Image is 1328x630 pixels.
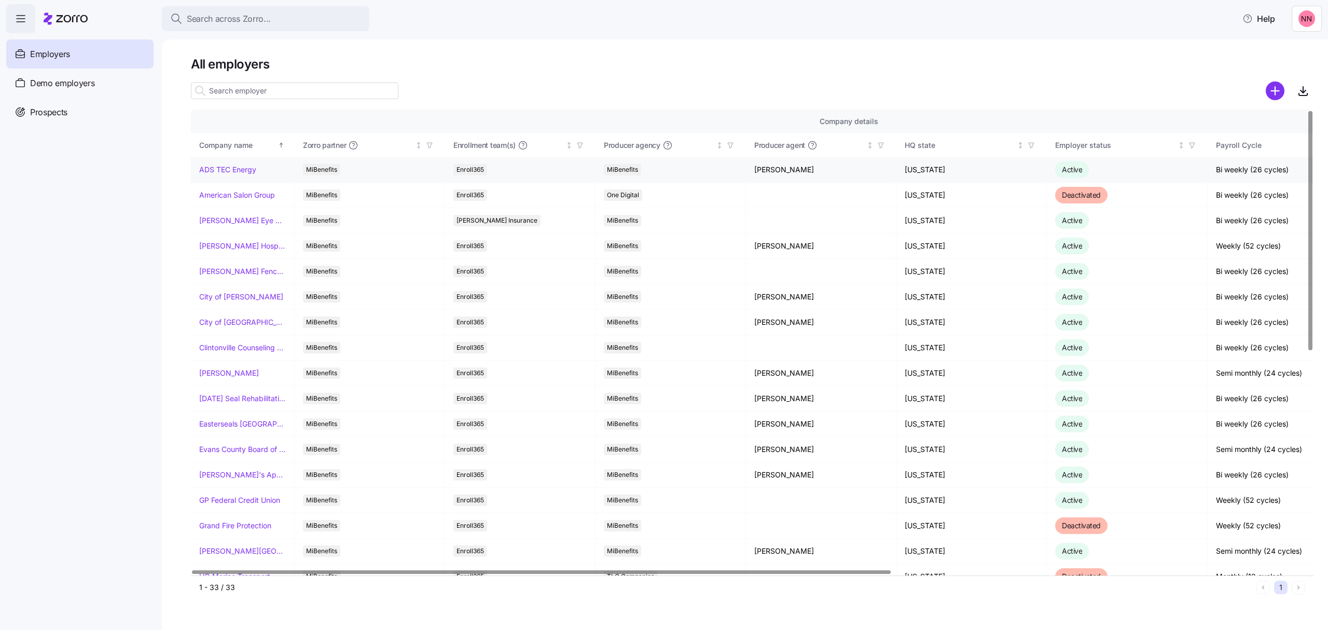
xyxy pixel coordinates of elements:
td: [US_STATE] [896,157,1047,183]
th: Zorro partnerNot sorted [295,133,445,157]
span: Enroll365 [457,342,484,353]
td: [US_STATE] [896,539,1047,564]
th: Company nameSorted ascending [191,133,295,157]
span: Active [1062,216,1082,225]
span: Enroll365 [457,520,484,531]
span: MiBenefits [607,291,638,303]
td: [US_STATE] [896,513,1047,539]
td: [PERSON_NAME] [746,234,896,259]
a: [DATE] Seal Rehabilitation Center of [GEOGRAPHIC_DATA] [199,393,286,404]
a: [PERSON_NAME] Fence Company [199,266,286,277]
svg: add icon [1266,81,1284,100]
span: Active [1062,445,1082,454]
td: [PERSON_NAME] [746,310,896,335]
a: Clintonville Counseling and Wellness [199,343,286,353]
span: Zorro partner [303,140,346,150]
span: MiBenefits [306,164,337,175]
span: MiBenefits [607,545,638,557]
td: [US_STATE] [896,284,1047,310]
span: Active [1062,470,1082,479]
a: [PERSON_NAME]'s Appliance/[PERSON_NAME]'s Academy/Fluid Services [199,470,286,480]
td: [US_STATE] [896,437,1047,462]
span: MiBenefits [607,164,638,175]
td: [PERSON_NAME] [746,157,896,183]
td: [US_STATE] [896,412,1047,437]
a: Easterseals [GEOGRAPHIC_DATA] & [GEOGRAPHIC_DATA][US_STATE] [199,419,286,429]
span: Enroll365 [457,291,484,303]
span: Search across Zorro... [187,12,271,25]
th: Employer statusNot sorted [1047,133,1208,157]
span: Enroll365 [457,317,484,328]
span: MiBenefits [607,418,638,430]
span: MiBenefits [306,240,337,252]
span: MiBenefits [607,495,638,506]
td: [US_STATE] [896,259,1047,284]
td: [US_STATE] [896,335,1047,361]
span: MiBenefits [306,418,337,430]
a: [PERSON_NAME] [199,368,259,378]
span: Active [1062,165,1082,174]
span: MiBenefits [607,240,638,252]
div: Employer status [1055,140,1175,151]
span: MiBenefits [306,215,337,226]
td: [US_STATE] [896,208,1047,234]
span: Help [1242,12,1275,25]
span: MiBenefits [607,469,638,481]
span: Enroll365 [457,367,484,379]
td: [PERSON_NAME] [746,462,896,488]
span: Producer agency [604,140,660,150]
span: Deactivated [1062,190,1101,199]
a: Prospects [6,98,154,127]
span: Active [1062,267,1082,276]
span: MiBenefits [306,393,337,404]
th: Enrollment team(s)Not sorted [445,133,596,157]
span: MiBenefits [306,469,337,481]
span: Active [1062,546,1082,555]
span: Enroll365 [457,418,484,430]
span: MiBenefits [607,393,638,404]
span: MiBenefits [607,317,638,328]
img: 37cb906d10cb440dd1cb011682786431 [1298,10,1315,27]
td: [US_STATE] [896,488,1047,513]
span: Active [1062,292,1082,301]
span: Enroll365 [457,444,484,455]
td: [US_STATE] [896,310,1047,335]
th: HQ stateNot sorted [896,133,1047,157]
a: Demo employers [6,69,154,98]
h1: All employers [191,56,1313,72]
div: Not sorted [1017,142,1024,149]
span: MiBenefits [306,520,337,531]
td: [PERSON_NAME] [746,437,896,462]
td: [US_STATE] [896,462,1047,488]
span: Prospects [30,106,67,119]
td: [PERSON_NAME] [746,386,896,412]
button: Help [1234,8,1283,29]
span: MiBenefits [306,291,337,303]
button: Next page [1292,581,1305,594]
span: Enroll365 [457,545,484,557]
span: Enroll365 [457,495,484,506]
span: Demo employers [30,77,95,90]
span: [PERSON_NAME] Insurance [457,215,537,226]
span: Active [1062,394,1082,403]
a: Employers [6,39,154,69]
a: Evans County Board of Commissioners [199,444,286,455]
span: One Digital [607,189,639,201]
span: MiBenefits [306,266,337,277]
span: MiBenefits [306,545,337,557]
span: MiBenefits [607,520,638,531]
div: 1 - 33 / 33 [199,582,1252,593]
div: HQ state [905,140,1015,151]
td: [PERSON_NAME] [746,539,896,564]
td: [US_STATE] [896,234,1047,259]
button: 1 [1274,581,1288,594]
button: Search across Zorro... [162,6,369,31]
span: Deactivated [1062,521,1101,530]
div: Not sorted [716,142,723,149]
a: [PERSON_NAME] Eye Associates [199,215,286,226]
span: MiBenefits [607,266,638,277]
td: [PERSON_NAME] [746,361,896,386]
span: Enroll365 [457,393,484,404]
span: Active [1062,343,1082,352]
span: Enrollment team(s) [453,140,516,150]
